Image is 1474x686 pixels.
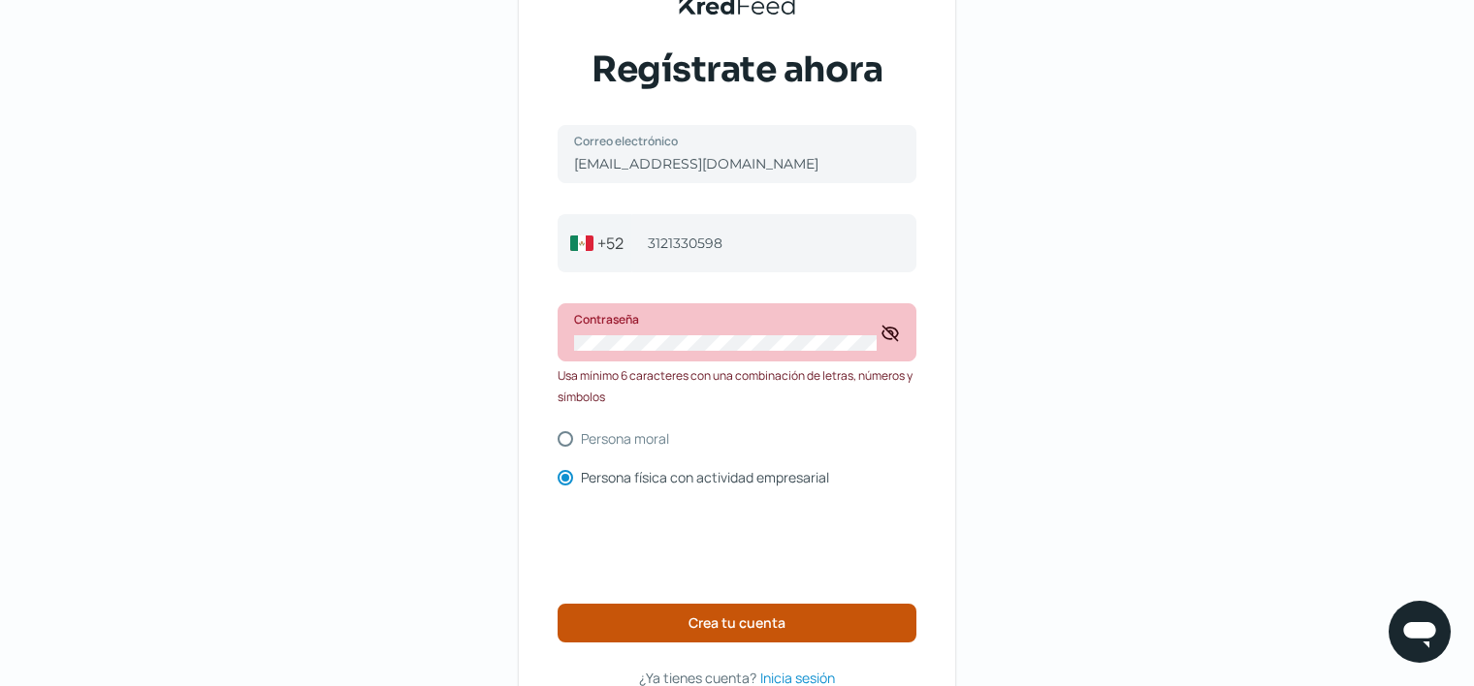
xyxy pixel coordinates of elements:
iframe: reCAPTCHA [590,509,884,584]
span: Regístrate ahora [592,46,882,94]
label: Persona física con actividad empresarial [581,471,829,484]
span: Crea tu cuenta [689,616,785,630]
span: Usa mínimo 6 caracteres con una combinación de letras, números y símbolos [558,365,916,407]
label: Correo electrónico [574,133,881,149]
label: Persona moral [581,432,669,446]
button: Crea tu cuenta [558,604,916,642]
label: Contraseña [574,311,881,327]
span: +52 [597,232,624,255]
img: chatIcon [1400,612,1439,651]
